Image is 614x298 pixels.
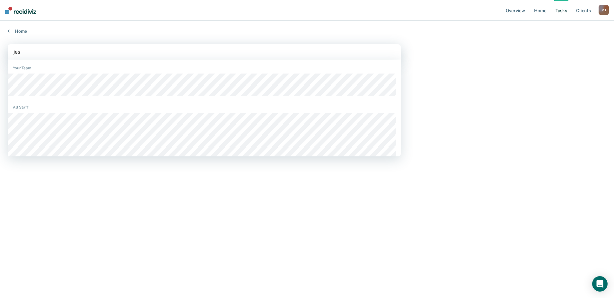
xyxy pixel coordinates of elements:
button: MJ [599,5,609,15]
div: Open Intercom Messenger [592,276,608,292]
img: Recidiviz [5,7,36,14]
div: Your Team [8,65,401,71]
div: M J [599,5,609,15]
div: All Staff [8,104,401,110]
a: Home [8,28,606,34]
